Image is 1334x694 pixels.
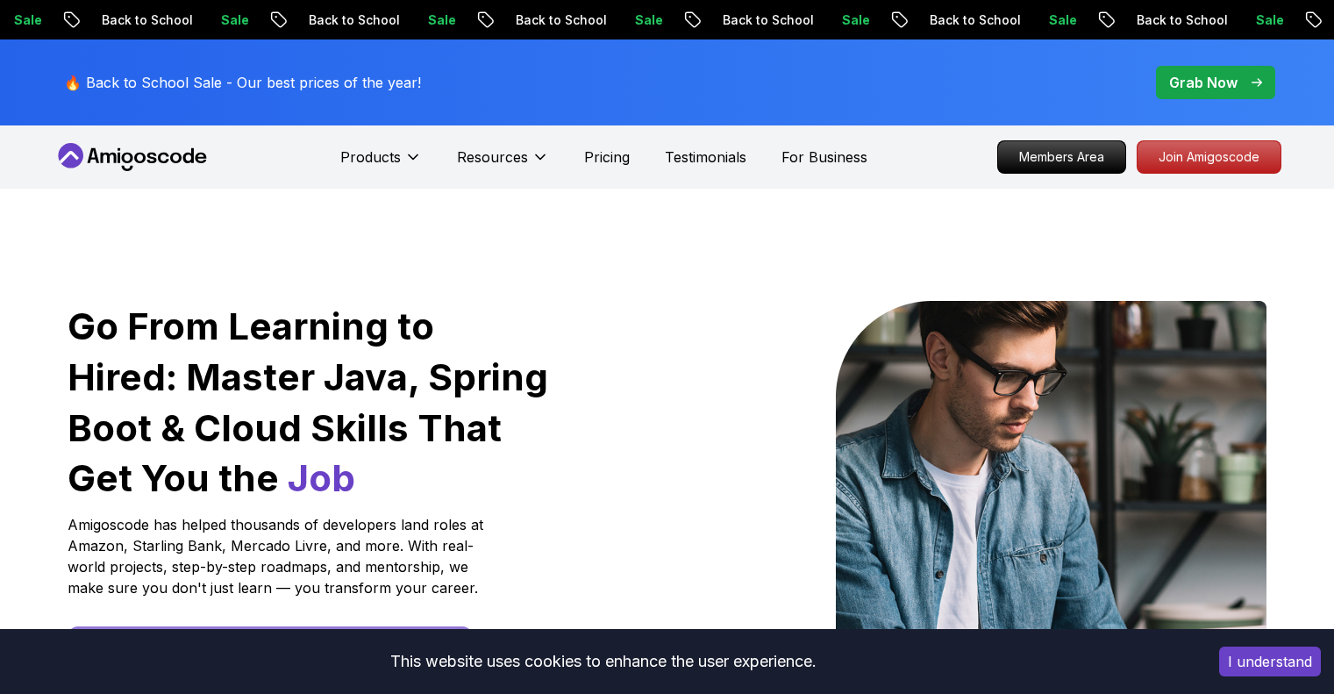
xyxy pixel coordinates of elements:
[489,11,609,29] p: Back to School
[665,147,746,168] a: Testimonials
[64,72,421,93] p: 🔥 Back to School Sale - Our best prices of the year!
[68,301,551,504] h1: Go From Learning to Hired: Master Java, Spring Boot & Cloud Skills That Get You the
[282,11,402,29] p: Back to School
[903,11,1023,29] p: Back to School
[457,147,549,182] button: Resources
[75,11,195,29] p: Back to School
[195,11,251,29] p: Sale
[68,626,473,669] a: Start Free [DATE] - Build Your First Project This Week
[13,642,1193,681] div: This website uses cookies to enhance the user experience.
[402,11,458,29] p: Sale
[1138,141,1280,173] p: Join Amigoscode
[998,141,1125,173] p: Members Area
[1137,140,1281,174] a: Join Amigoscode
[1169,72,1238,93] p: Grab Now
[68,514,489,598] p: Amigoscode has helped thousands of developers land roles at Amazon, Starling Bank, Mercado Livre,...
[696,11,816,29] p: Back to School
[1219,647,1321,676] button: Accept cookies
[288,455,355,500] span: Job
[1110,11,1230,29] p: Back to School
[816,11,872,29] p: Sale
[781,147,867,168] a: For Business
[1023,11,1079,29] p: Sale
[340,147,401,168] p: Products
[457,147,528,168] p: Resources
[584,147,630,168] a: Pricing
[1230,11,1286,29] p: Sale
[997,140,1126,174] a: Members Area
[340,147,422,182] button: Products
[609,11,665,29] p: Sale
